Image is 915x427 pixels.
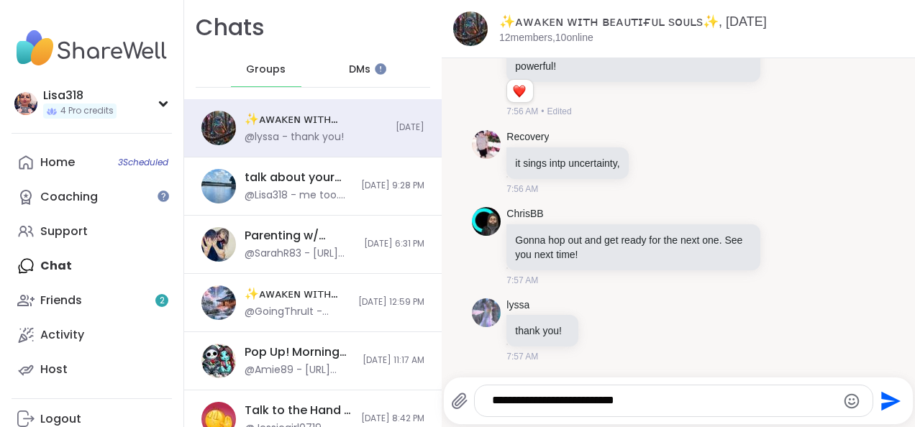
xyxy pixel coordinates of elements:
iframe: Spotlight [158,190,169,202]
div: ✨ᴀᴡᴀᴋᴇɴ ᴡɪᴛʜ ʙᴇᴀᴜᴛɪғᴜʟ sᴏᴜʟs✨, [DATE] [245,286,350,302]
span: 2 [160,295,165,307]
div: talk about your day, [DATE] [245,170,352,185]
p: Gonna hop out and get ready for the next one. See you next time! [515,233,752,262]
button: Reactions: love [511,86,527,97]
span: [DATE] 9:28 PM [361,180,424,192]
img: Parenting w/ Mental Health (all ages), Sep 12 [201,227,236,262]
a: Coaching [12,180,172,214]
span: • [541,105,544,118]
a: Recovery [506,130,549,144]
div: @Lisa318 - me too. but then i started getting pervy picts [245,188,352,203]
h1: Chats [196,12,265,44]
div: Coaching [40,189,98,205]
img: https://sharewell-space-live.sfo3.digitaloceanspaces.com/user-generated/c703a1d2-29a7-4d77-aef4-3... [472,130,501,159]
textarea: Type your message [492,393,832,408]
div: @GoingThruIt - Ohhhh that is awesome!!!! I am gonna try to create a meme with that to share with ... [245,305,350,319]
span: [DATE] 6:31 PM [364,238,424,250]
div: ✨ᴀᴡᴀᴋᴇɴ ᴡɪᴛʜ ʙᴇᴀᴜᴛɪғᴜʟ sᴏᴜʟs✨, [DATE] [245,111,387,127]
img: https://sharewell-space-live.sfo3.digitaloceanspaces.com/user-generated/666f9ab0-b952-44c3-ad34-f... [472,298,501,327]
a: Host [12,352,172,387]
span: DMs [349,63,370,77]
div: Lisa318 [43,88,117,104]
a: Activity [12,318,172,352]
a: ChrisBB [506,207,543,221]
span: Groups [246,63,286,77]
span: 7:56 AM [506,183,538,196]
div: Reaction list [507,80,532,103]
span: 3 Scheduled [118,157,168,168]
p: 12 members, 10 online [499,31,593,45]
span: 7:57 AM [506,350,538,363]
div: Friends [40,293,82,308]
button: Send [873,385,906,417]
iframe: Spotlight [375,63,386,75]
img: https://sharewell-space-live.sfo3.digitaloceanspaces.com/user-generated/af8189f8-f355-441f-8365-d... [472,207,501,236]
p: thank you! [515,323,570,338]
span: 4 Pro credits [60,105,114,117]
a: lyssa [506,298,529,313]
div: @lyssa - thank you! [245,130,344,144]
div: Activity [40,327,84,343]
div: Talk to the Hand - Setting Healthy Boundaries , [DATE] [245,403,352,418]
div: Logout [40,411,81,427]
span: [DATE] 12:59 PM [358,296,424,308]
span: [DATE] 11:17 AM [363,354,424,367]
img: Lisa318 [14,92,37,115]
a: Support [12,214,172,249]
a: ✨ᴀᴡᴀᴋᴇɴ ᴡɪᴛʜ ʙᴇᴀᴜᴛɪғᴜʟ sᴏᴜʟs✨, [DATE] [499,14,767,29]
div: @Amie89 - [URL][DOMAIN_NAME] [245,363,354,377]
div: Home [40,155,75,170]
p: it sings intp uncertainty, [515,156,619,170]
div: Support [40,224,88,239]
a: Friends2 [12,283,172,318]
img: talk about your day, Sep 12 [201,169,236,203]
img: ✨ᴀᴡᴀᴋᴇɴ ᴡɪᴛʜ ʙᴇᴀᴜᴛɪғᴜʟ sᴏᴜʟs✨, Sep 13 [201,111,236,145]
span: [DATE] [396,121,424,134]
span: 7:56 AM [506,105,538,118]
div: Parenting w/ Mental Health (all ages), [DATE] [245,228,355,244]
span: Edited [547,105,572,118]
span: 7:57 AM [506,274,538,287]
p: my song is a bridge what is seen and unseen- powerful! [515,45,752,73]
img: ✨ᴀᴡᴀᴋᴇɴ ᴡɪᴛʜ ʙᴇᴀᴜᴛɪғᴜʟ sᴏᴜʟs✨, Sep 13 [453,12,488,46]
img: ShareWell Nav Logo [12,23,172,73]
img: Pop Up! Morning Session!, Sep 12 [201,344,236,378]
a: Home3Scheduled [12,145,172,180]
button: Emoji picker [843,392,860,410]
div: @SarahR83 - [URL][DOMAIN_NAME] [245,247,355,261]
div: Pop Up! Morning Session!, [DATE] [245,344,354,360]
img: ✨ᴀᴡᴀᴋᴇɴ ᴡɪᴛʜ ʙᴇᴀᴜᴛɪғᴜʟ sᴏᴜʟs✨, Sep 12 [201,285,236,320]
div: Host [40,362,68,377]
span: [DATE] 8:42 PM [361,413,424,425]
